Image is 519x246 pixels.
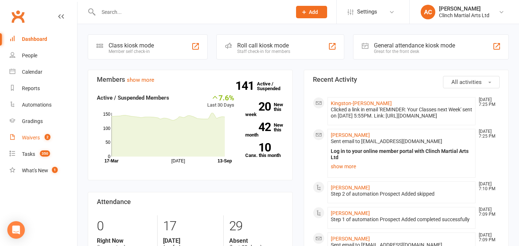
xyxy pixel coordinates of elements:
div: 29 [229,215,284,237]
strong: 42 [245,122,271,132]
a: People [10,47,77,64]
span: Settings [357,4,377,20]
a: Gradings [10,113,77,130]
a: Dashboard [10,31,77,47]
span: 1 [52,167,58,173]
time: [DATE] 7:25 PM [475,129,499,139]
time: [DATE] 7:25 PM [475,97,499,107]
span: Add [309,9,318,15]
strong: Absent [229,237,284,244]
a: Clubworx [9,7,27,26]
div: AC [421,5,435,19]
a: [PERSON_NAME] [331,185,370,191]
div: Step 2 of automation Prospect Added skipped [331,191,472,197]
div: Staff check-in for members [237,49,290,54]
a: Kingston-[PERSON_NAME] [331,100,392,106]
a: 141Active / Suspended [257,76,289,96]
strong: 20 [245,101,271,112]
div: Gradings [22,118,43,124]
div: Last 30 Days [207,93,234,109]
a: Reports [10,80,77,97]
div: Dashboard [22,36,47,42]
time: [DATE] 7:10 PM [475,182,499,191]
a: show more [127,77,154,83]
a: [PERSON_NAME] [331,210,370,216]
div: Member self check-in [109,49,154,54]
div: Calendar [22,69,42,75]
a: 20New this week [245,102,284,117]
strong: Active / Suspended Members [97,95,169,101]
div: Waivers [22,135,40,141]
a: [PERSON_NAME] [331,132,370,138]
span: 350 [40,150,50,157]
div: People [22,53,37,58]
time: [DATE] 7:09 PM [475,207,499,217]
div: Clicked a link in email 'REMINDER: Your Classes next Week' sent on [DATE] 5:55PM. Link: [URL][DOM... [331,107,472,119]
a: Automations [10,97,77,113]
a: show more [331,161,472,172]
a: 10Canx. this month [245,143,284,158]
div: Clinch Martial Arts Ltd [439,12,489,19]
div: Reports [22,85,40,91]
time: [DATE] 7:09 PM [475,233,499,242]
strong: Right Now [97,237,152,244]
div: [PERSON_NAME] [439,5,489,12]
span: 2 [45,134,50,140]
button: Add [296,6,327,18]
h3: Attendance [97,198,284,205]
h3: Members [97,76,284,83]
a: [PERSON_NAME] [331,236,370,242]
div: Open Intercom Messenger [7,221,25,239]
div: Step 1 of automation Prospect Added completed successfully [331,216,472,223]
strong: 10 [245,142,271,153]
div: General attendance kiosk mode [374,42,455,49]
div: Tasks [22,151,35,157]
strong: [DATE] [163,237,217,244]
span: Sent email to [EMAIL_ADDRESS][DOMAIN_NAME] [331,138,442,144]
input: Search... [96,7,287,17]
a: What's New1 [10,162,77,179]
div: 7.6% [207,93,234,101]
div: Automations [22,102,52,108]
a: Calendar [10,64,77,80]
div: 17 [163,215,217,237]
div: Roll call kiosk mode [237,42,290,49]
div: Great for the front desk [374,49,455,54]
span: All activities [451,79,482,85]
a: 42New this month [245,123,284,137]
div: Class kiosk mode [109,42,154,49]
div: Log in to your online member portal with Clinch Martial Arts Ltd [331,148,472,161]
div: 0 [97,215,152,237]
a: Waivers 2 [10,130,77,146]
h3: Recent Activity [313,76,500,83]
a: Tasks 350 [10,146,77,162]
button: All activities [443,76,500,88]
strong: 141 [235,80,257,91]
div: What's New [22,168,48,173]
